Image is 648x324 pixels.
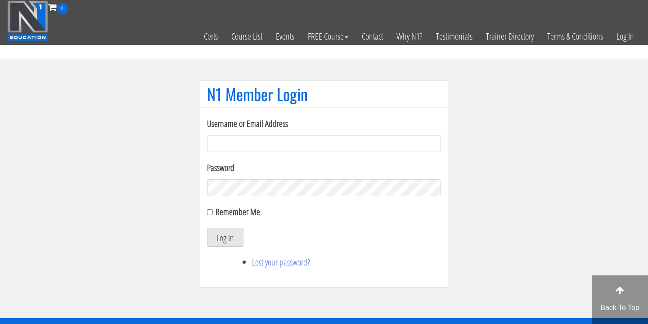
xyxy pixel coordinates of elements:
[610,14,641,58] a: Log In
[479,14,540,58] a: Trainer Directory
[355,14,390,58] a: Contact
[7,0,48,41] img: n1-education
[252,256,310,268] a: Lost your password?
[207,117,441,130] label: Username or Email Address
[207,161,441,175] label: Password
[207,228,243,247] button: Log In
[48,1,68,13] a: 0
[197,14,225,58] a: Certs
[429,14,479,58] a: Testimonials
[592,302,648,313] p: Back To Top
[57,3,68,14] span: 0
[207,85,441,103] h1: N1 Member Login
[301,14,355,58] a: FREE Course
[269,14,301,58] a: Events
[540,14,610,58] a: Terms & Conditions
[390,14,429,58] a: Why N1?
[216,206,260,218] label: Remember Me
[225,14,269,58] a: Course List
